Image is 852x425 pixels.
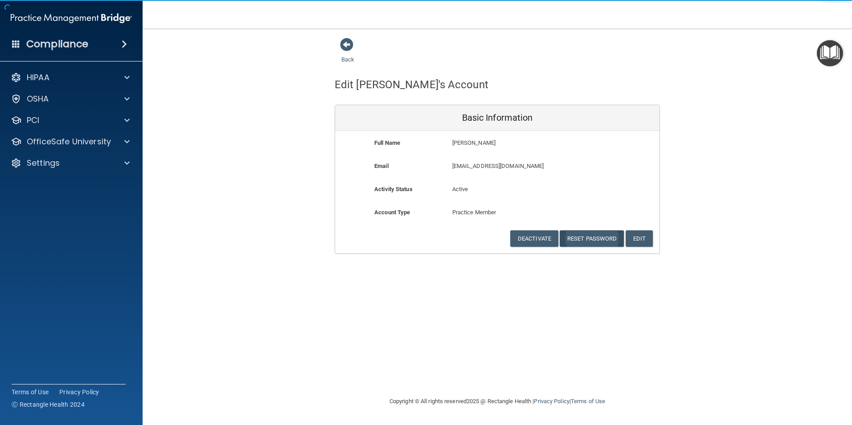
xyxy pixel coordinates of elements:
[11,94,130,104] a: OSHA
[335,79,488,90] h4: Edit [PERSON_NAME]'s Account
[817,40,843,66] button: Open Resource Center
[452,161,594,172] p: [EMAIL_ADDRESS][DOMAIN_NAME]
[560,230,624,247] button: Reset Password
[374,186,413,192] b: Activity Status
[510,230,558,247] button: Deactivate
[27,115,39,126] p: PCI
[374,139,400,146] b: Full Name
[11,115,130,126] a: PCI
[698,362,841,397] iframe: Drift Widget Chat Controller
[12,388,49,396] a: Terms of Use
[11,9,132,27] img: PMB logo
[11,136,130,147] a: OfficeSafe University
[452,138,594,148] p: [PERSON_NAME]
[452,184,543,195] p: Active
[374,209,410,216] b: Account Type
[11,158,130,168] a: Settings
[59,388,99,396] a: Privacy Policy
[335,387,660,416] div: Copyright © All rights reserved 2025 @ Rectangle Health | |
[27,72,49,83] p: HIPAA
[27,94,49,104] p: OSHA
[626,230,653,247] button: Edit
[341,45,354,63] a: Back
[452,207,543,218] p: Practice Member
[26,38,88,50] h4: Compliance
[27,158,60,168] p: Settings
[571,398,605,405] a: Terms of Use
[374,163,389,169] b: Email
[335,105,659,131] div: Basic Information
[534,398,569,405] a: Privacy Policy
[27,136,111,147] p: OfficeSafe University
[11,72,130,83] a: HIPAA
[12,400,85,409] span: Ⓒ Rectangle Health 2024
